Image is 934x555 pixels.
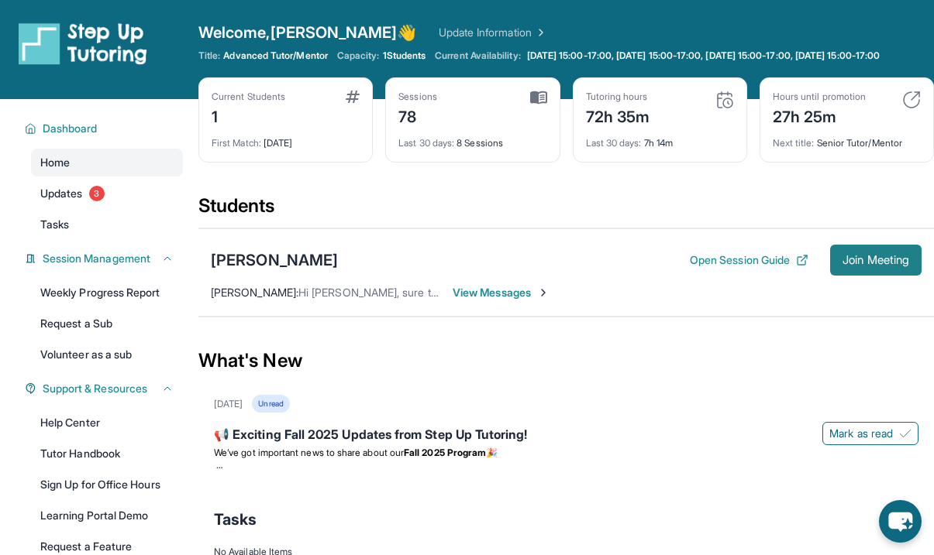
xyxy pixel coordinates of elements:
span: 🎉 [486,447,498,458]
span: Mark as read [829,426,893,441]
span: Session Management [43,251,150,266]
a: [DATE] 15:00-17:00, [DATE] 15:00-17:00, [DATE] 15:00-17:00, [DATE] 15:00-17:00 [524,50,883,62]
img: Chevron Right [532,25,547,40]
div: 7h 14m [586,128,734,149]
button: Mark as read [822,422,918,445]
button: Support & Resources [36,381,174,396]
div: Students [198,194,934,228]
div: Senior Tutor/Mentor [773,128,921,149]
div: 72h 35m [586,103,650,128]
span: Last 30 days : [586,137,642,149]
div: 78 [398,103,437,128]
div: 27h 25m [773,103,866,128]
div: [DATE] [212,128,360,149]
img: card [346,91,360,103]
span: Welcome, [PERSON_NAME] 👋 [198,22,417,43]
a: Tasks [31,211,183,238]
span: Tasks [214,509,257,530]
span: Advanced Tutor/Mentor [223,50,327,62]
div: 8 Sessions [398,128,546,149]
a: Home [31,149,183,176]
a: Sign Up for Office Hours [31,471,183,498]
span: Updates [40,186,83,201]
button: Session Management [36,251,174,266]
span: Tasks [40,217,69,232]
div: 1 [212,103,285,128]
span: We’ve got important news to share about our [214,447,404,458]
span: Next title : [773,137,815,149]
a: Help Center [31,409,183,437]
span: [DATE] 15:00-17:00, [DATE] 15:00-17:00, [DATE] 15:00-17:00, [DATE] 15:00-17:00 [527,50,880,62]
strong: Fall 2025 Program [404,447,486,458]
span: Hi [PERSON_NAME], sure thing no problem [298,286,512,299]
span: Support & Resources [43,381,147,396]
a: Updates3 [31,180,183,207]
button: Open Session Guide [690,252,808,268]
button: Join Meeting [830,245,922,276]
div: [DATE] [214,398,243,410]
span: 1 Students [383,50,426,62]
span: First Match : [212,137,261,149]
a: Request a Sub [31,310,183,337]
span: Join Meeting [843,255,909,265]
img: logo [19,22,147,65]
div: Current Students [212,91,285,103]
span: [PERSON_NAME] : [211,286,298,299]
a: Learning Portal Demo [31,502,183,529]
span: 3 [89,186,105,201]
span: Dashboard [43,121,98,136]
div: Unread [252,395,289,413]
img: card [715,91,734,109]
div: Tutoring hours [586,91,650,103]
span: View Messages [453,285,550,300]
div: Hours until promotion [773,91,866,103]
div: 📢 Exciting Fall 2025 Updates from Step Up Tutoring! [214,425,918,447]
img: Chevron-Right [537,286,550,299]
span: Home [40,155,70,170]
img: Mark as read [899,427,912,440]
button: chat-button [879,500,922,543]
button: Dashboard [36,121,174,136]
div: What's New [198,327,934,395]
img: card [902,91,921,109]
span: Current Availability: [435,50,520,62]
a: Weekly Progress Report [31,279,183,307]
div: Sessions [398,91,437,103]
span: Capacity: [337,50,380,62]
img: card [530,91,547,104]
span: Title: [198,50,220,62]
a: Volunteer as a sub [31,341,183,368]
span: Last 30 days : [398,137,454,149]
div: [PERSON_NAME] [211,249,338,271]
a: Update Information [439,25,547,40]
a: Tutor Handbook [31,440,183,468]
